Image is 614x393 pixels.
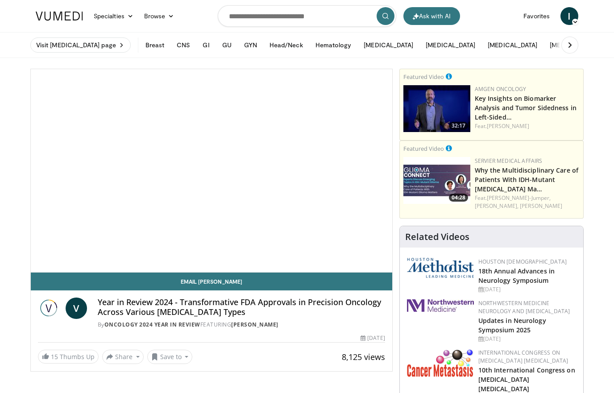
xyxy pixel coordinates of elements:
button: [MEDICAL_DATA] [358,36,419,54]
span: 04:28 [449,194,468,202]
button: [MEDICAL_DATA] [482,36,543,54]
small: Featured Video [403,145,444,153]
a: Amgen Oncology [475,85,526,93]
span: 8,125 views [342,352,385,362]
h4: Year in Review 2024 - Transformative FDA Approvals in Precision Oncology Across Various [MEDICAL_... [98,298,385,317]
a: Houston [DEMOGRAPHIC_DATA] [478,258,567,265]
a: I [560,7,578,25]
span: 32:17 [449,122,468,130]
a: 18th Annual Advances in Neurology Symposium [478,267,555,285]
a: Email [PERSON_NAME] [31,273,392,290]
a: 04:28 [403,157,470,204]
img: 2a462fb6-9365-492a-ac79-3166a6f924d8.png.150x105_q85_autocrop_double_scale_upscale_version-0.2.jpg [407,299,474,312]
a: [PERSON_NAME]-Jumper, [487,194,551,202]
a: Browse [139,7,180,25]
h4: Related Videos [405,232,469,242]
a: International Congress on [MEDICAL_DATA] [MEDICAL_DATA] [478,349,568,364]
div: [DATE] [361,334,385,342]
button: GU [217,36,237,54]
a: Why the Multidisciplinary Care of Patients With IDH-Mutant [MEDICAL_DATA] Ma… [475,166,578,193]
a: Updates in Neurology Symposium 2025 [478,316,546,334]
input: Search topics, interventions [218,5,396,27]
a: [PERSON_NAME] [231,321,278,328]
a: 10th International Congress on [MEDICAL_DATA] [MEDICAL_DATA] [478,366,575,393]
a: [PERSON_NAME], [475,202,519,210]
button: GI [197,36,215,54]
a: 32:17 [403,85,470,132]
a: [PERSON_NAME] [520,202,562,210]
div: [DATE] [478,335,576,343]
img: Oncology 2024 Year in Review [38,298,62,319]
a: Oncology 2024 Year in Review [104,321,200,328]
span: 15 [51,352,58,361]
video-js: Video Player [31,69,392,273]
small: Featured Video [403,73,444,81]
button: CNS [171,36,195,54]
a: Northwestern Medicine Neurology and [MEDICAL_DATA] [478,299,570,315]
a: 15 Thumbs Up [38,350,99,364]
button: Head/Neck [264,36,308,54]
button: GYN [239,36,262,54]
img: VuMedi Logo [36,12,83,21]
a: Favorites [518,7,555,25]
button: Share [102,350,144,364]
a: Key Insights on Biomarker Analysis and Tumor Sidedness in Left-Sided… [475,94,577,121]
button: Save to [147,350,193,364]
button: Breast [140,36,170,54]
button: Ask with AI [403,7,460,25]
div: [DATE] [478,285,576,294]
img: 5ecd434b-3529-46b9-a096-7519503420a4.png.150x105_q85_crop-smart_upscale.jpg [403,85,470,132]
button: Hematology [310,36,357,54]
div: Feat. [475,194,580,210]
button: [MEDICAL_DATA] [420,36,481,54]
div: Feat. [475,122,580,130]
a: V [66,298,87,319]
img: 6ff8bc22-9509-4454-a4f8-ac79dd3b8976.png.150x105_q85_autocrop_double_scale_upscale_version-0.2.png [407,349,474,377]
a: [PERSON_NAME] [487,122,529,130]
button: [MEDICAL_DATA] [544,36,605,54]
a: Specialties [88,7,139,25]
img: f78e761e-8b9f-4bad-b8a2-4584cf766e13.png.150x105_q85_crop-smart_upscale.jpg [403,157,470,204]
div: By FEATURING [98,321,385,329]
a: Visit [MEDICAL_DATA] page [30,37,131,53]
img: 5e4488cc-e109-4a4e-9fd9-73bb9237ee91.png.150x105_q85_autocrop_double_scale_upscale_version-0.2.png [407,258,474,278]
a: Servier Medical Affairs [475,157,543,165]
